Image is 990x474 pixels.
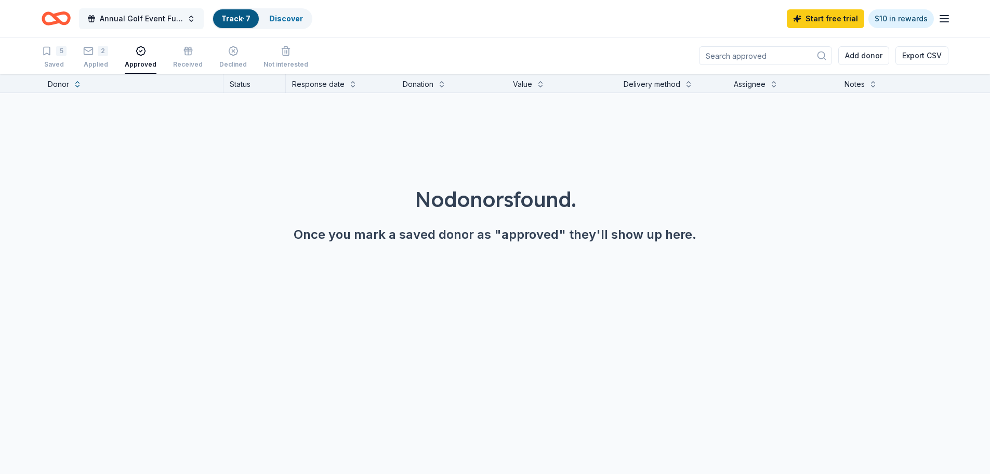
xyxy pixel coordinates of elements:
[734,78,765,91] div: Assignee
[48,78,69,91] div: Donor
[269,14,303,23] a: Discover
[83,60,108,69] div: Applied
[221,14,250,23] a: Track· 7
[173,42,203,74] button: Received
[868,9,934,28] a: $10 in rewards
[292,78,345,91] div: Response date
[895,46,948,65] button: Export CSV
[513,78,532,91] div: Value
[100,12,183,25] span: Annual Golf Event Fundraiser
[787,9,864,28] a: Start free trial
[42,60,67,69] div: Saved
[42,42,67,74] button: 5Saved
[838,46,889,65] button: Add donor
[25,226,965,243] div: Once you mark a saved donor as "approved" they'll show up here.
[844,78,865,91] div: Notes
[219,42,247,74] button: Declined
[83,42,108,74] button: 2Applied
[42,6,71,31] a: Home
[125,42,156,74] button: Approved
[624,78,680,91] div: Delivery method
[699,46,832,65] input: Search approved
[212,8,312,29] button: Track· 7Discover
[219,60,247,69] div: Declined
[223,74,286,93] div: Status
[263,42,308,74] button: Not interested
[173,60,203,69] div: Received
[125,60,156,69] div: Approved
[56,46,67,56] div: 5
[98,46,108,56] div: 2
[403,78,433,91] div: Donation
[263,60,308,69] div: Not interested
[79,8,204,29] button: Annual Golf Event Fundraiser
[25,185,965,214] div: No donors found.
